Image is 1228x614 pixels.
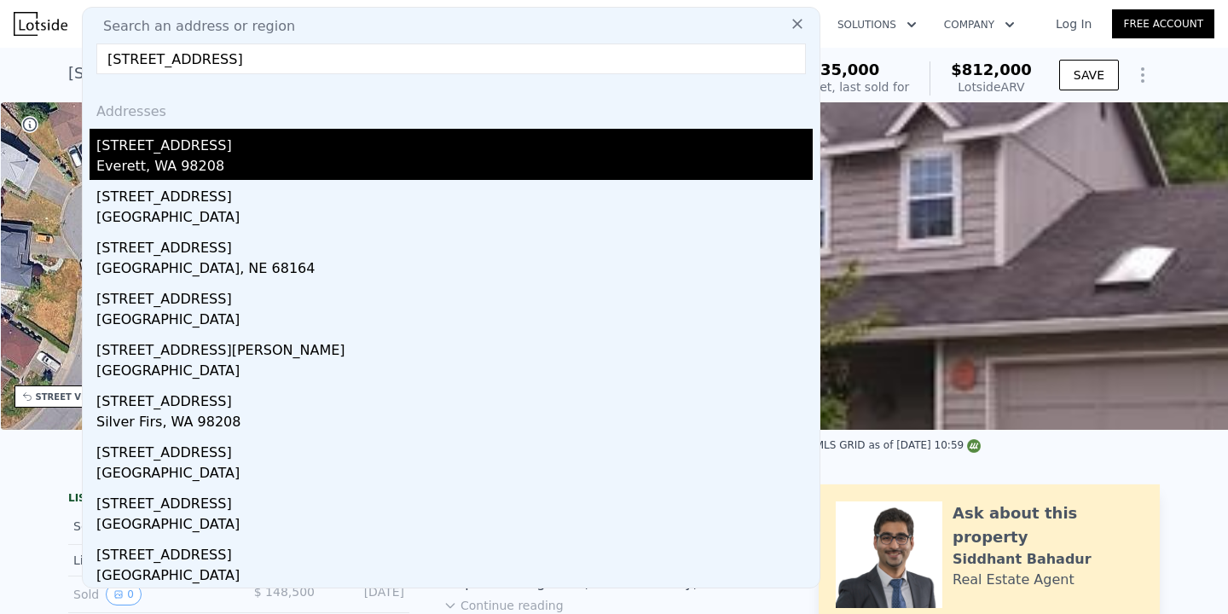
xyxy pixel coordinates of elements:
[68,61,393,85] div: [STREET_ADDRESS] , Silver Firs , WA 98208
[96,333,813,361] div: [STREET_ADDRESS][PERSON_NAME]
[96,361,813,385] div: [GEOGRAPHIC_DATA]
[96,231,813,258] div: [STREET_ADDRESS]
[769,78,909,96] div: Off Market, last sold for
[799,61,880,78] span: $335,000
[951,78,1032,96] div: Lotside ARV
[953,501,1143,549] div: Ask about this property
[14,12,67,36] img: Lotside
[953,549,1092,570] div: Siddhant Bahadur
[90,88,813,129] div: Addresses
[96,538,813,565] div: [STREET_ADDRESS]
[96,514,813,538] div: [GEOGRAPHIC_DATA]
[96,156,813,180] div: Everett, WA 98208
[68,491,409,508] div: LISTING & SALE HISTORY
[73,552,225,569] div: Listed
[96,310,813,333] div: [GEOGRAPHIC_DATA]
[90,16,295,37] span: Search an address or region
[967,439,981,453] img: NWMLS Logo
[96,565,813,589] div: [GEOGRAPHIC_DATA]
[1126,58,1160,92] button: Show Options
[951,61,1032,78] span: $812,000
[96,412,813,436] div: Silver Firs, WA 98208
[930,9,1028,40] button: Company
[1035,15,1112,32] a: Log In
[1112,9,1214,38] a: Free Account
[1059,60,1119,90] button: SAVE
[96,129,813,156] div: [STREET_ADDRESS]
[824,9,930,40] button: Solutions
[328,583,404,605] div: [DATE]
[96,463,813,487] div: [GEOGRAPHIC_DATA]
[73,515,225,537] div: Sold
[36,391,100,403] div: STREET VIEW
[443,597,564,614] button: Continue reading
[96,487,813,514] div: [STREET_ADDRESS]
[96,207,813,231] div: [GEOGRAPHIC_DATA]
[96,258,813,282] div: [GEOGRAPHIC_DATA], NE 68164
[96,180,813,207] div: [STREET_ADDRESS]
[96,436,813,463] div: [STREET_ADDRESS]
[96,282,813,310] div: [STREET_ADDRESS]
[73,583,225,605] div: Sold
[96,385,813,412] div: [STREET_ADDRESS]
[96,43,806,74] input: Enter an address, city, region, neighborhood or zip code
[953,570,1074,590] div: Real Estate Agent
[106,583,142,605] button: View historical data
[254,585,315,599] span: $ 148,500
